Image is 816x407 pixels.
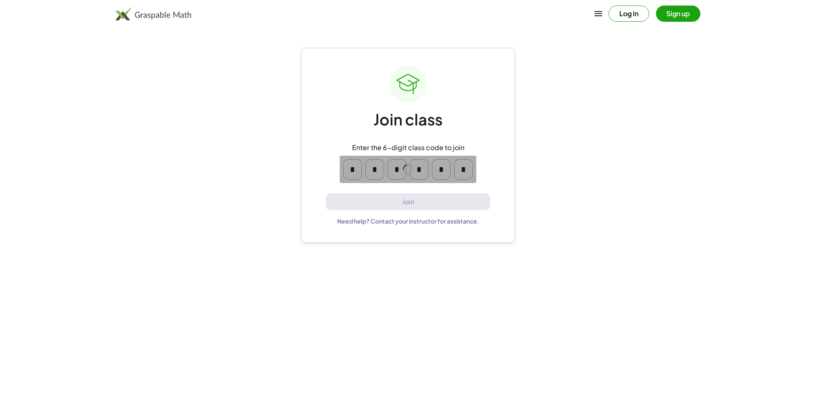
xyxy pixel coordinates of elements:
div: Join class [373,110,443,130]
div: Enter the 6-digit class code to join [352,143,464,152]
button: Join [326,193,490,211]
button: Log in [609,6,649,22]
button: Sign up [656,6,700,22]
div: Need help? Contact your instructor for assistance. [337,217,479,225]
